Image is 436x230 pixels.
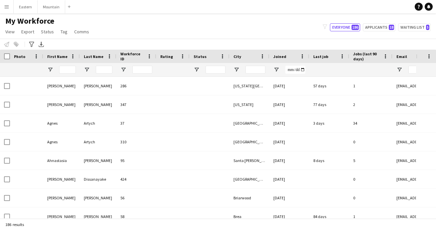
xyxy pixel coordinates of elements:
a: Status [38,27,57,36]
div: [DATE] [269,170,309,188]
div: 8 days [309,151,349,170]
div: [PERSON_NAME] [43,95,80,114]
div: 0 [349,189,392,207]
div: [PERSON_NAME] [43,189,80,207]
div: Agnes [43,133,80,151]
div: 95 [116,151,156,170]
div: [PERSON_NAME] [80,95,116,114]
div: 1 [349,207,392,226]
div: Agnes [43,114,80,132]
span: Email [396,54,407,59]
input: Status Filter Input [206,66,225,74]
div: [DATE] [269,114,309,132]
div: 3 days [309,114,349,132]
div: 2 [349,95,392,114]
div: [DATE] [269,207,309,226]
div: [GEOGRAPHIC_DATA] [229,133,269,151]
span: 5 [426,25,429,30]
div: [PERSON_NAME] [80,207,116,226]
div: 310 [116,133,156,151]
span: Photo [14,54,25,59]
div: [DATE] [269,133,309,151]
span: Comms [74,29,89,35]
div: 347 [116,95,156,114]
input: City Filter Input [245,66,265,74]
a: Comms [72,27,92,36]
span: City [233,54,241,59]
div: 424 [116,170,156,188]
a: View [3,27,17,36]
div: [US_STATE] [229,95,269,114]
span: 18 [389,25,394,30]
input: Workforce ID Filter Input [132,66,152,74]
div: [DATE] [269,95,309,114]
span: Jobs (last 90 days) [353,51,380,61]
button: Open Filter Menu [273,67,279,73]
div: 0 [349,133,392,151]
button: Open Filter Menu [233,67,239,73]
span: First Name [47,54,68,59]
input: Last Name Filter Input [96,66,112,74]
div: Artych [80,133,116,151]
input: First Name Filter Input [59,66,76,74]
div: Dissanayake [80,170,116,188]
button: Mountain [38,0,65,13]
a: Export [19,27,37,36]
input: Joined Filter Input [285,66,305,74]
div: 58 [116,207,156,226]
button: Open Filter Menu [47,67,53,73]
div: 1 [349,77,392,95]
div: 56 [116,189,156,207]
button: Open Filter Menu [396,67,402,73]
div: Santa [PERSON_NAME] [229,151,269,170]
div: Artych [80,114,116,132]
span: Export [21,29,34,35]
div: 0 [349,170,392,188]
span: Workforce ID [120,51,144,61]
div: [DATE] [269,151,309,170]
span: View [5,29,15,35]
button: Open Filter Menu [120,67,126,73]
span: Last job [313,54,328,59]
span: Last Name [84,54,103,59]
div: [DATE] [269,189,309,207]
span: Joined [273,54,286,59]
span: Tag [61,29,68,35]
div: Ahnastasia [43,151,80,170]
div: [PERSON_NAME] [80,189,116,207]
button: Open Filter Menu [84,67,90,73]
div: 286 [116,77,156,95]
div: 5 [349,151,392,170]
div: [US_STATE][GEOGRAPHIC_DATA] [229,77,269,95]
span: My Workforce [5,16,54,26]
button: Everyone186 [330,23,360,31]
div: [PERSON_NAME] [43,207,80,226]
span: 186 [352,25,359,30]
button: Open Filter Menu [194,67,200,73]
div: [PERSON_NAME] [43,170,80,188]
div: [GEOGRAPHIC_DATA] [229,114,269,132]
span: Status [194,54,207,59]
button: Waiting list5 [398,23,431,31]
div: Brea [229,207,269,226]
button: Eastern [14,0,38,13]
div: 57 days [309,77,349,95]
div: [GEOGRAPHIC_DATA] [229,170,269,188]
span: Status [41,29,54,35]
div: [PERSON_NAME] [80,151,116,170]
div: 37 [116,114,156,132]
div: 77 days [309,95,349,114]
span: Rating [160,54,173,59]
div: Briarwood [229,189,269,207]
div: [DATE] [269,77,309,95]
div: [PERSON_NAME] [80,77,116,95]
div: 34 [349,114,392,132]
app-action-btn: Export XLSX [37,40,45,48]
button: Applicants18 [363,23,395,31]
a: Tag [58,27,70,36]
div: [PERSON_NAME] [43,77,80,95]
app-action-btn: Advanced filters [28,40,36,48]
div: 84 days [309,207,349,226]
